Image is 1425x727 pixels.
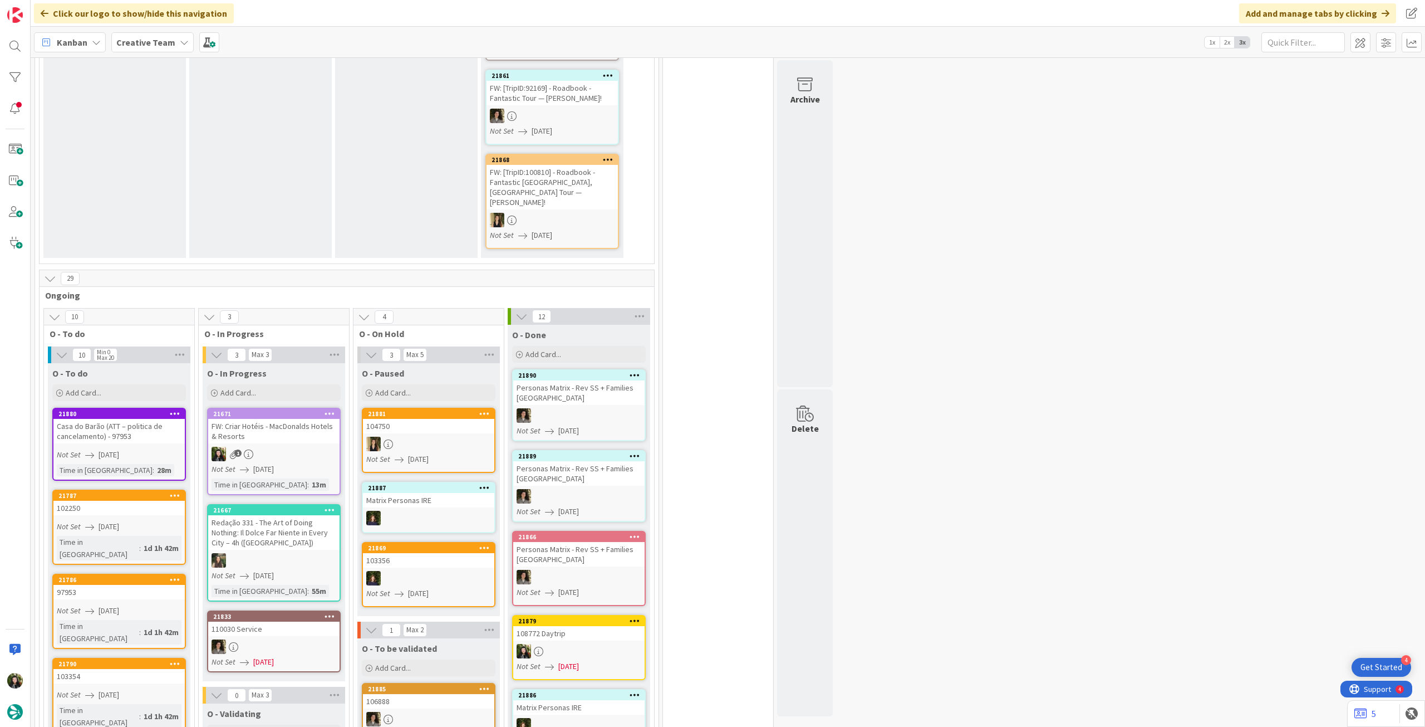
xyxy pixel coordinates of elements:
div: Personas Matrix - Rev SS + Families [GEOGRAPHIC_DATA] [513,380,645,405]
span: 1 [382,623,401,637]
span: 1 [234,450,242,457]
div: Time in [GEOGRAPHIC_DATA] [57,536,139,560]
div: MC [363,571,494,585]
span: 3 [220,310,239,324]
div: 21890 [518,372,645,379]
span: O - Validating [207,708,261,719]
div: Max 20 [97,355,114,360]
div: 21890Personas Matrix - Rev SS + Families [GEOGRAPHIC_DATA] [513,370,645,405]
div: 21787 [53,491,185,501]
div: 21887Matrix Personas IRE [363,483,494,508]
div: MS [513,570,645,584]
div: 21671FW: Criar Hotéis - MacDonalds Hotels & Resorts [208,409,340,443]
div: 21890 [513,370,645,380]
img: SP [490,213,504,227]
span: Add Card... [375,663,411,673]
a: 21787102250Not Set[DATE]Time in [GEOGRAPHIC_DATA]:1d 1h 42m [52,490,186,565]
div: Time in [GEOGRAPHIC_DATA] [212,585,307,597]
i: Not Set [366,588,390,598]
div: Time in [GEOGRAPHIC_DATA] [57,464,153,476]
i: Not Set [517,426,540,436]
div: 1d 1h 42m [141,542,181,554]
div: BC [513,644,645,658]
span: O - To be validated [362,643,437,654]
span: : [139,626,141,638]
i: Not Set [212,570,235,580]
span: 1x [1205,37,1220,48]
img: MS [517,408,531,423]
div: Time in [GEOGRAPHIC_DATA] [212,479,307,491]
a: 2178697953Not Set[DATE]Time in [GEOGRAPHIC_DATA]:1d 1h 42m [52,574,186,649]
a: 21868FW: [TripID:100810] - Roadbook - Fantastic [GEOGRAPHIC_DATA], [GEOGRAPHIC_DATA] Tour — [PERS... [485,154,619,249]
div: 21786 [58,576,185,584]
span: [DATE] [99,521,119,533]
a: 21881104750SPNot Set[DATE] [362,408,495,473]
div: 21881104750 [363,409,494,433]
span: 3x [1235,37,1250,48]
span: : [307,585,309,597]
i: Not Set [490,230,514,240]
div: Max 5 [406,352,424,358]
div: Delete [792,422,819,435]
div: 103356 [363,553,494,568]
div: Get Started [1360,662,1402,673]
div: 108772 Daytrip [513,626,645,641]
a: 21869103356MCNot Set[DATE] [362,542,495,607]
div: 21868 [492,156,618,164]
span: [DATE] [558,506,579,518]
div: 21671 [208,409,340,419]
div: 4 [1401,655,1411,665]
div: FW: [TripID:92169] - Roadbook - Fantastic Tour — [PERSON_NAME]! [487,81,618,105]
div: 21869103356 [363,543,494,568]
div: 21833110030 Service [208,612,340,636]
span: [DATE] [99,689,119,701]
div: 21861FW: [TripID:92169] - Roadbook - Fantastic Tour — [PERSON_NAME]! [487,71,618,105]
div: 21790 [53,659,185,669]
div: SP [487,213,618,227]
img: MS [517,489,531,504]
span: 0 [227,689,246,702]
div: Casa do Barão (ATT – politica de cancelamento) - 97953 [53,419,185,443]
div: FW: Criar Hotéis - MacDonalds Hotels & Resorts [208,419,340,443]
div: Max 2 [406,627,424,633]
div: IG [208,553,340,568]
span: 4 [375,310,394,324]
img: MC [366,511,381,525]
a: 21671FW: Criar Hotéis - MacDonalds Hotels & ResortsBCNot Set[DATE]Time in [GEOGRAPHIC_DATA]:13m [207,408,341,495]
div: 21880 [58,410,185,418]
div: 21667 [208,505,340,515]
div: Archive [790,92,820,106]
a: 21833110030 ServiceMSNot Set[DATE] [207,611,341,672]
div: Add and manage tabs by clicking [1239,3,1396,23]
div: 21866 [518,533,645,541]
div: Personas Matrix - Rev SS + Families [GEOGRAPHIC_DATA] [513,461,645,486]
div: 21880 [53,409,185,419]
div: 21790103354 [53,659,185,684]
div: 21886Matrix Personas IRE [513,690,645,715]
span: [DATE] [99,605,119,617]
span: O - In Progress [207,368,267,379]
span: : [307,479,309,491]
div: Matrix Personas IRE [513,700,645,715]
span: : [139,710,141,723]
div: Redação 331 - The Art of Doing Nothing: Il Dolce Far Niente in Every City – 4h ([GEOGRAPHIC_DATA]) [208,515,340,550]
div: Click our logo to show/hide this navigation [34,3,234,23]
div: Time in [GEOGRAPHIC_DATA] [57,620,139,645]
i: Not Set [57,521,81,531]
div: MS [513,408,645,423]
img: Visit kanbanzone.com [7,7,23,23]
div: Max 3 [252,692,269,698]
div: 21869 [368,544,494,552]
span: Ongoing [45,290,640,301]
span: O - On Hold [359,328,490,339]
div: 104750 [363,419,494,433]
span: [DATE] [408,588,429,599]
div: 21886 [513,690,645,700]
img: avatar [7,704,23,720]
div: 21861 [487,71,618,81]
div: 21886 [518,691,645,699]
div: MS [363,712,494,726]
span: [DATE] [253,656,274,668]
span: [DATE] [558,587,579,598]
span: 2x [1220,37,1235,48]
